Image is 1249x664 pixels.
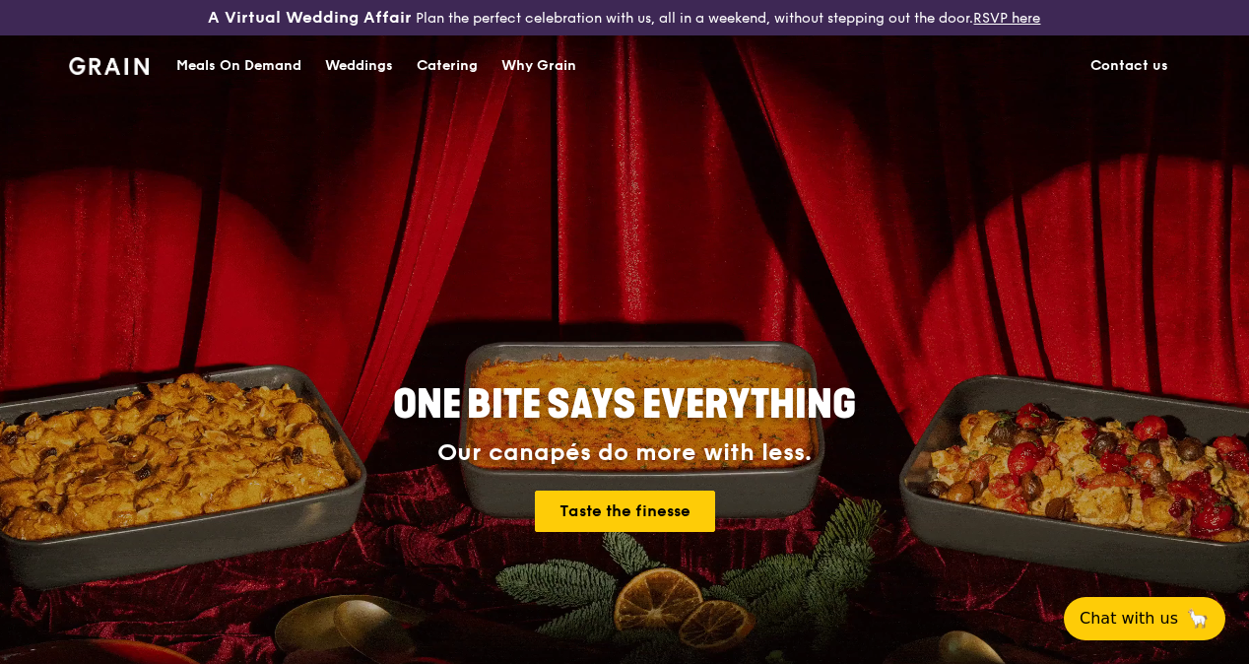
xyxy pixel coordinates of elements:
div: Weddings [325,36,393,96]
span: Chat with us [1080,607,1178,631]
a: GrainGrain [69,34,149,94]
span: 🦙 [1186,607,1210,631]
a: Catering [405,36,490,96]
a: Weddings [313,36,405,96]
div: Catering [417,36,478,96]
div: Plan the perfect celebration with us, all in a weekend, without stepping out the door. [208,8,1040,28]
img: Grain [69,57,149,75]
div: Our canapés do more with less. [270,439,979,467]
div: Why Grain [501,36,576,96]
a: Taste the finesse [535,491,715,532]
a: RSVP here [973,10,1040,27]
a: Contact us [1079,36,1180,96]
span: ONE BITE SAYS EVERYTHING [393,381,856,429]
a: Why Grain [490,36,588,96]
h3: A Virtual Wedding Affair [208,8,412,28]
button: Chat with us🦙 [1064,597,1225,640]
div: Meals On Demand [176,36,301,96]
